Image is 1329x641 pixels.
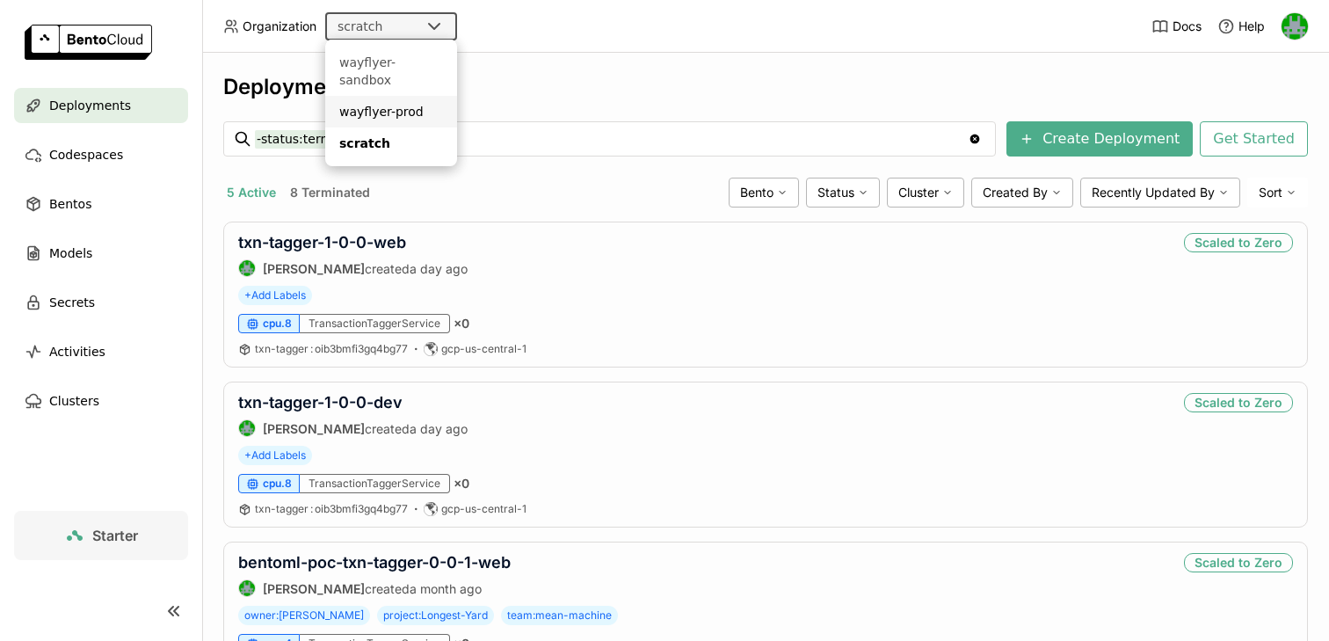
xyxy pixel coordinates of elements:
img: Sean Hickey [239,260,255,276]
span: Deployments [49,95,131,116]
img: Sean Hickey [239,420,255,436]
span: : [310,502,313,515]
input: Selected scratch. [384,18,386,36]
div: Sort [1247,178,1308,208]
div: created [238,259,468,277]
span: txn-tagger oib3bmfi3gq4bg77 [255,342,408,355]
span: gcp-us-central-1 [441,342,527,356]
strong: [PERSON_NAME] [263,261,365,276]
ul: Menu [325,40,457,166]
a: Starter [14,511,188,560]
span: +Add Labels [238,286,312,305]
div: Status [806,178,880,208]
span: Bento [740,185,773,200]
a: Codespaces [14,137,188,172]
div: Cluster [887,178,964,208]
div: Recently Updated By [1080,178,1240,208]
span: Secrets [49,292,95,313]
span: Status [817,185,854,200]
span: Clusters [49,390,99,412]
div: wayflyer-prod [339,103,443,120]
span: team:mean-machine [501,606,618,625]
a: Bentos [14,186,188,222]
span: Models [49,243,92,264]
div: Deployments [223,74,1308,100]
span: × 0 [454,316,469,331]
span: Cluster [898,185,939,200]
a: Docs [1151,18,1202,35]
div: created [238,579,511,597]
a: Activities [14,334,188,369]
span: txn-tagger oib3bmfi3gq4bg77 [255,502,408,515]
span: Recently Updated By [1092,185,1215,200]
svg: Clear value [968,132,982,146]
span: Docs [1173,18,1202,34]
div: Created By [971,178,1073,208]
div: Scaled to Zero [1184,553,1293,572]
span: Help [1238,18,1265,34]
strong: [PERSON_NAME] [263,581,365,596]
span: : [310,342,313,355]
a: bentoml-poc-txn-tagger-0-0-1-web [238,553,511,572]
span: Organization [243,18,316,34]
div: scratch [339,135,443,152]
a: txn-tagger-1-0-0-web [238,233,406,251]
span: +Add Labels [238,446,312,465]
div: scratch [338,18,382,35]
span: a month ago [410,581,482,596]
span: cpu.8 [263,477,292,491]
a: txn-tagger:oib3bmfi3gq4bg77 [255,342,408,356]
button: 5 Active [223,181,280,204]
span: owner:[PERSON_NAME] [238,606,370,625]
div: Bento [729,178,799,208]
span: a day ago [410,261,468,276]
span: project:Longest-Yard [377,606,494,625]
a: txn-tagger:oib3bmfi3gq4bg77 [255,502,408,516]
button: Get Started [1200,121,1308,157]
button: 8 Terminated [287,181,374,204]
div: wayflyer-sandbox [339,54,443,89]
img: Sean Hickey [239,580,255,596]
a: txn-tagger-1-0-0-dev [238,393,403,412]
span: Codespaces [49,144,123,165]
div: TransactionTaggerService [300,474,450,493]
span: Starter [92,527,138,544]
div: created [238,419,468,437]
img: logo [25,25,152,60]
div: Scaled to Zero [1184,393,1293,412]
div: Help [1217,18,1265,35]
span: Sort [1259,185,1282,200]
span: Bentos [49,193,91,215]
div: Scaled to Zero [1184,233,1293,252]
a: Secrets [14,285,188,320]
span: cpu.8 [263,317,292,331]
img: Sean Hickey [1282,13,1308,40]
span: a day ago [410,421,468,436]
a: Clusters [14,383,188,419]
strong: [PERSON_NAME] [263,421,365,436]
a: Deployments [14,88,188,123]
a: Models [14,236,188,271]
span: Activities [49,341,105,362]
span: Created By [983,185,1048,200]
input: Search [255,125,968,153]
div: TransactionTaggerService [300,314,450,333]
span: × 0 [454,476,469,492]
button: Create Deployment [1006,121,1193,157]
span: gcp-us-central-1 [441,502,527,516]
